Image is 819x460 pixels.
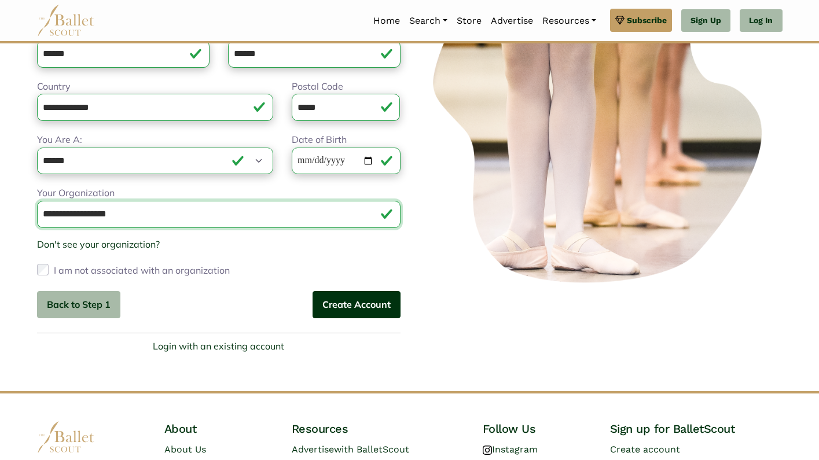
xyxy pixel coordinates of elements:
h4: About [164,421,273,436]
label: Your Organization [37,186,115,201]
a: Resources [538,9,601,33]
span: with BalletScout [334,444,409,455]
img: logo [37,421,95,453]
a: Search [405,9,452,33]
a: Don't see your organization? [37,238,160,250]
a: Subscribe [610,9,672,32]
h4: Follow Us [483,421,592,436]
a: Create account [610,444,680,455]
h4: Sign up for BalletScout [610,421,783,436]
a: About Us [164,444,206,455]
label: Postal Code [292,79,343,94]
a: Login with an existing account [153,339,284,354]
span: Subscribe [627,14,667,27]
label: Date of Birth [292,133,347,148]
a: Advertisewith BalletScout [292,444,409,455]
a: Sign Up [681,9,730,32]
a: Home [369,9,405,33]
label: Country [37,79,71,94]
a: Log In [740,9,782,32]
img: instagram logo [483,446,492,455]
h4: Resources [292,421,464,436]
a: Advertise [486,9,538,33]
img: gem.svg [615,14,625,27]
label: You Are A: [37,133,82,148]
button: Create Account [313,291,401,318]
a: Instagram [483,444,538,455]
a: Store [452,9,486,33]
label: I am not associated with an organization [54,261,230,279]
button: Back to Step 1 [37,291,120,318]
